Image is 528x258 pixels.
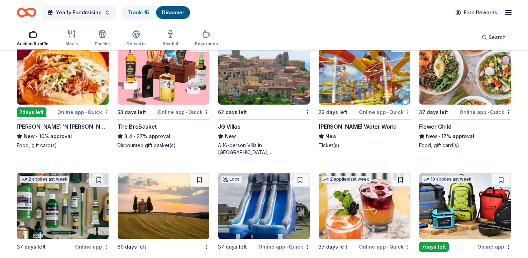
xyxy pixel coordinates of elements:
span: • [36,134,38,139]
span: • [387,109,388,115]
img: Image for Flower Child [419,38,511,105]
a: Earn Rewards [451,6,501,19]
button: Snacks [95,27,110,50]
div: Auction & raffle [17,41,49,47]
div: Online app Quick [258,242,310,251]
div: Beverages [195,41,218,47]
span: Search [489,33,506,41]
div: Online app [75,242,109,251]
a: Discover [162,9,184,15]
img: Image for AF Travel Ideas [118,173,209,239]
div: A 16-person Villa in [GEOGRAPHIC_DATA], [GEOGRAPHIC_DATA], [GEOGRAPHIC_DATA] for 7days/6nights (R... [218,142,310,156]
div: 53 days left [117,108,146,116]
div: Alcohol [162,41,178,47]
a: Track· 15 [127,9,149,15]
a: Image for Flower Child2 applieslast week37 days leftOnline app•QuickFlower ChildNew•17% approvalF... [419,38,511,149]
div: 22 days left [318,108,347,116]
div: Meals [65,41,78,47]
span: New [225,132,236,141]
img: Image for 4imprint [419,173,511,239]
button: Search [476,30,511,44]
span: • [387,244,388,250]
button: Yearly Fundraising [42,6,116,20]
button: Auction & raffle [17,27,49,50]
div: 37 days left [17,243,46,251]
a: Image for Rigby's Water WorldLocal22 days leftOnline app•Quick[PERSON_NAME] Water WorldNewTicket(s) [318,38,411,149]
button: Meals [65,27,78,50]
div: 60 days left [117,243,146,251]
span: • [487,109,489,115]
div: 62 days left [218,108,247,116]
div: 17% approval [419,132,511,141]
div: [PERSON_NAME] Water World [318,122,397,131]
div: Ticket(s) [318,142,411,149]
div: Food, gift card(s) [17,142,109,149]
div: Food, gift card(s) [419,142,511,149]
div: 2 applies last week [20,176,69,183]
div: 7 days left [419,242,449,252]
span: • [85,109,87,115]
div: 37 days left [318,243,347,251]
div: Local [221,176,242,183]
div: 10 applies last week [422,176,473,183]
img: Image for Jim 'N Nick's BBQ Restaurant [17,38,109,105]
span: 3.4 [124,132,132,141]
div: 27% approval [117,132,210,141]
img: Image for Rigby's Water World [319,38,410,105]
img: Image for Jumptastic [218,173,310,239]
div: [PERSON_NAME] 'N [PERSON_NAME]'s BBQ Restaurant [17,122,109,131]
div: Online app Quick [158,108,210,116]
div: Online app Quick [359,108,411,116]
div: Flower Child [419,122,451,131]
div: Online app Quick [57,108,109,116]
span: • [438,134,440,139]
div: 7 days left [17,107,46,117]
div: Online app Quick [460,108,511,116]
button: Desserts [126,27,146,50]
span: New [24,132,35,141]
span: • [186,109,187,115]
span: • [133,134,135,139]
div: 2 applies last week [322,176,371,183]
a: Image for The BroBasket17 applieslast week53 days leftOnline app•QuickThe BroBasket3.4•27% approv... [117,38,210,149]
a: Image for JG Villas62 days leftJG VillasNewA 16-person Villa in [GEOGRAPHIC_DATA], [GEOGRAPHIC_DA... [218,38,310,156]
div: 10% approval [17,132,109,141]
span: • [286,244,288,250]
div: Desserts [126,41,146,47]
button: Beverages [195,27,218,50]
img: Image for JG Villas [218,38,310,105]
div: Online app Quick [359,242,411,251]
span: New [426,132,437,141]
a: Image for Jim 'N Nick's BBQ Restaurant2 applieslast week7days leftOnline app•Quick[PERSON_NAME] '... [17,38,109,149]
div: 37 days left [419,108,448,116]
img: Image for BLICK Art Materials [17,173,109,239]
div: 37 days left [218,243,247,251]
div: The BroBasket [117,122,157,131]
a: Home [17,4,36,21]
img: Image for The BroBasket [118,38,209,105]
div: Online app [477,242,511,251]
div: JG Villas [218,122,240,131]
img: Image for Fox Restaurant Concepts [319,173,410,239]
button: Alcohol [162,27,178,50]
div: Discounted gift basket(s) [117,142,210,149]
span: Yearly Fundraising [56,8,102,17]
div: Snacks [95,41,110,47]
button: Track· 15Discover [121,6,191,20]
span: New [325,132,337,141]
